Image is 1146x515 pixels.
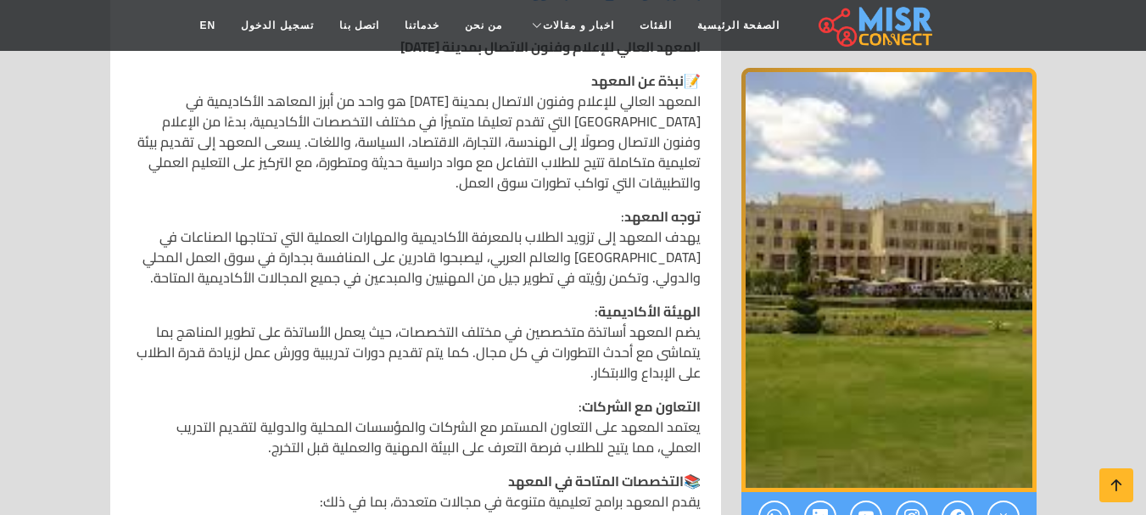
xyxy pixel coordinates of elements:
[508,468,684,494] strong: التخصصات المتاحة في المعهد
[187,9,229,42] a: EN
[452,9,515,42] a: من نحن
[131,206,701,288] p: : يهدف المعهد إلى تزويد الطلاب بالمعرفة الأكاديمية والمهارات العملية التي تحتاجها الصناعات في [GE...
[582,394,701,419] strong: التعاون مع الشركات
[228,9,326,42] a: تسجيل الدخول
[543,18,614,33] span: اخبار و مقالات
[685,9,792,42] a: الصفحة الرئيسية
[131,301,701,383] p: : يضم المعهد أساتذة متخصصين في مختلف التخصصات، حيث يعمل الأساتذة على تطوير المناهج بما يتماشى مع ...
[591,68,684,93] strong: نبذة عن المعهد
[392,9,452,42] a: خدماتنا
[131,396,701,457] p: : يعتمد المعهد على التعاون المستمر مع الشركات والمؤسسات المحلية والدولية لتقديم التدريب العملي، م...
[624,204,701,229] strong: توجه المعهد
[819,4,932,47] img: main.misr_connect
[598,299,701,324] strong: الهيئة الأكاديمية
[131,70,701,193] p: 📝 المعهد العالي للإعلام وفنون الاتصال بمدينة [DATE] هو واحد من أبرز المعاهد الأكاديمية في [GEOGRA...
[741,68,1037,492] div: 1 / 1
[627,9,685,42] a: الفئات
[327,9,392,42] a: اتصل بنا
[515,9,627,42] a: اخبار و مقالات
[741,68,1037,492] img: المعهد العالي للإعلام وفنون الاتصال بمدينة 6 أكتوبر
[131,471,701,512] p: 📚 يقدم المعهد برامج تعليمية متنوعة في مجالات متعددة، بما في ذلك:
